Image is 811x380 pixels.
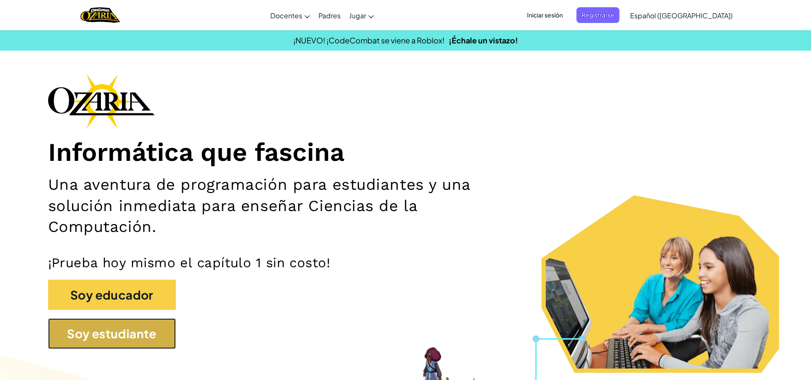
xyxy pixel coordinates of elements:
[626,4,737,27] a: Español ([GEOGRAPHIC_DATA])
[270,11,302,20] span: Docentes
[266,4,314,27] a: Docentes
[48,74,155,129] img: Ozaria branding logo
[345,4,378,27] a: Jugar
[349,11,366,20] span: Jugar
[449,35,518,45] a: ¡Échale un vistazo!
[522,7,568,23] button: Iniciar sesión
[48,174,527,237] h2: Una aventura de programación para estudiantes y una solución inmediata para enseñar Ciencias de l...
[48,318,176,349] button: Soy estudiante
[80,6,120,24] img: Home
[48,254,763,271] p: ¡Prueba hoy mismo el capítulo 1 sin costo!
[314,4,345,27] a: Padres
[48,137,763,168] h1: Informática que fascina
[293,35,444,45] span: ¡NUEVO! ¡CodeCombat se viene a Roblox!
[576,7,619,23] button: Registrarse
[630,11,733,20] span: Español ([GEOGRAPHIC_DATA])
[80,6,120,24] a: Ozaria by CodeCombat logo
[48,280,176,310] button: Soy educador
